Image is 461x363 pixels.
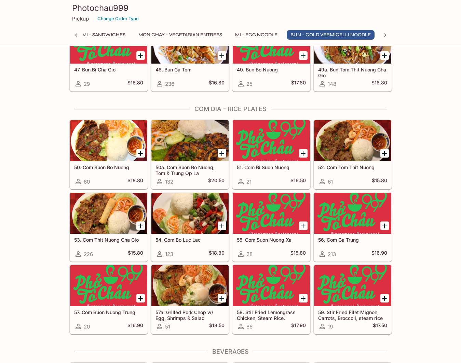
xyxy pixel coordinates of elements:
[372,177,387,186] h5: $15.80
[371,250,387,258] h5: $16.90
[135,30,226,40] button: Mon Chay - Vegetarian Entrees
[314,193,391,234] div: 56. Com Ga Trung
[151,120,229,189] a: 50a. Com Suon Bo Nuong, Tom & Trung Op La132$20.50
[237,237,306,243] h5: 55. Com Suon Nuong Xa
[314,192,392,261] a: 56. Com Ga Trung213$16.90
[233,193,310,234] div: 55. Com Suon Nuong Xa
[232,265,310,334] a: 58. Stir Fried Lemongrass Chicken, Steam Rice.86$17.90
[74,164,143,170] h5: 50. Com Suon Bo Nuong
[84,251,93,257] span: 226
[373,322,387,331] h5: $17.50
[74,237,143,243] h5: 53. Com Thit Nuong Cha Gio
[291,322,306,331] h5: $17.90
[232,120,310,189] a: 51. Com Bi Suon Nuong21$16.50
[380,221,389,230] button: Add 56. Com Ga Trung
[151,193,229,234] div: 54. Com Bo Luc Lac
[165,251,173,257] span: 123
[314,23,391,64] div: 49a. Bun Tom Thit Nuong Cha Gio
[69,105,392,113] h4: Com Dia - Rice Plates
[218,294,226,302] button: Add 57a. Grilled Pork Chop w/ Egg, Shrimps & Salad
[314,22,392,91] a: 49a. Bun Tom Thit Nuong Cha Gio148$18.80
[231,30,281,40] button: Mi - Egg Noodle
[151,265,229,306] div: 57a. Grilled Pork Chop w/ Egg, Shrimps & Salad
[233,23,310,64] div: 49. Bun Bo Nuong
[70,120,148,189] a: 50. Com Suon Bo Nuong80$18.80
[72,15,89,22] p: Pickup
[84,323,90,330] span: 20
[69,348,392,355] h4: Beverages
[209,322,225,331] h5: $18.50
[218,51,226,60] button: Add 48. Bun Ga Tom
[218,221,226,230] button: Add 54. Com Bo Luc Lac
[64,30,129,40] button: Banh Mi - Sandwiches
[380,51,389,60] button: Add 49a. Bun Tom Thit Nuong Cha Gio
[70,22,148,91] a: 47. Bun Bi Cha Gio29$16.80
[299,221,308,230] button: Add 55. Com Suon Nuong Xa
[314,120,391,161] div: 52. Com Tom Thit Nuong
[314,120,392,189] a: 52. Com Tom Thit Nuong61$15.80
[165,81,174,87] span: 236
[299,294,308,302] button: Add 58. Stir Fried Lemongrass Chicken, Steam Rice.
[299,51,308,60] button: Add 49. Bun Bo Nuong
[291,80,306,88] h5: $17.80
[237,164,306,170] h5: 51. Com Bi Suon Nuong
[127,177,143,186] h5: $18.80
[155,164,225,176] h5: 50a. Com Suon Bo Nuong, Tom & Trung Op La
[70,120,147,161] div: 50. Com Suon Bo Nuong
[314,265,392,334] a: 59. Stir Fried Filet Mignon, Carrots, Broccoli, steam rice19$17.50
[328,178,333,185] span: 61
[233,120,310,161] div: 51. Com Bi Suon Nuong
[237,67,306,72] h5: 49. Bun Bo Nuong
[84,178,90,185] span: 80
[246,323,253,330] span: 86
[136,294,145,302] button: Add 57. Com Suon Nuong Trung
[318,237,387,243] h5: 56. Com Ga Trung
[287,30,375,40] button: Bun - Cold Vermicelli Noodle
[299,149,308,158] button: Add 51. Com Bi Suon Nuong
[209,250,225,258] h5: $18.80
[290,177,306,186] h5: $16.50
[208,177,225,186] h5: $20.50
[218,149,226,158] button: Add 50a. Com Suon Bo Nuong, Tom & Trung Op La
[70,265,147,306] div: 57. Com Suon Nuong Trung
[136,221,145,230] button: Add 53. Com Thit Nuong Cha Gio
[74,67,143,72] h5: 47. Bun Bi Cha Gio
[155,67,225,72] h5: 48. Bun Ga Tom
[290,250,306,258] h5: $15.80
[232,192,310,261] a: 55. Com Suon Nuong Xa28$15.80
[328,251,336,257] span: 213
[314,265,391,306] div: 59. Stir Fried Filet Mignon, Carrots, Broccoli, steam rice
[94,13,142,24] button: Change Order Type
[380,294,389,302] button: Add 59. Stir Fried Filet Mignon, Carrots, Broccoli, steam rice
[165,178,173,185] span: 132
[380,149,389,158] button: Add 52. Com Tom Thit Nuong
[70,192,148,261] a: 53. Com Thit Nuong Cha Gio226$15.80
[151,192,229,261] a: 54. Com Bo Luc Lac123$18.80
[328,323,333,330] span: 19
[70,265,148,334] a: 57. Com Suon Nuong Trung20$16.90
[233,265,310,306] div: 58. Stir Fried Lemongrass Chicken, Steam Rice.
[246,81,253,87] span: 25
[74,309,143,315] h5: 57. Com Suon Nuong Trung
[237,309,306,321] h5: 58. Stir Fried Lemongrass Chicken, Steam Rice.
[328,81,336,87] span: 148
[371,80,387,88] h5: $18.80
[318,164,387,170] h5: 52. Com Tom Thit Nuong
[151,265,229,334] a: 57a. Grilled Pork Chop w/ Egg, Shrimps & Salad51$18.50
[136,149,145,158] button: Add 50. Com Suon Bo Nuong
[127,322,143,331] h5: $16.90
[70,23,147,64] div: 47. Bun Bi Cha Gio
[127,80,143,88] h5: $16.80
[70,193,147,234] div: 53. Com Thit Nuong Cha Gio
[232,22,310,91] a: 49. Bun Bo Nuong25$17.80
[155,309,225,321] h5: 57a. Grilled Pork Chop w/ Egg, Shrimps & Salad
[165,323,170,330] span: 51
[151,22,229,91] a: 48. Bun Ga Tom236$16.80
[246,178,252,185] span: 21
[155,237,225,243] h5: 54. Com Bo Luc Lac
[151,120,229,161] div: 50a. Com Suon Bo Nuong, Tom & Trung Op La
[318,309,387,321] h5: 59. Stir Fried Filet Mignon, Carrots, Broccoli, steam rice
[128,250,143,258] h5: $15.80
[209,80,225,88] h5: $16.80
[136,51,145,60] button: Add 47. Bun Bi Cha Gio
